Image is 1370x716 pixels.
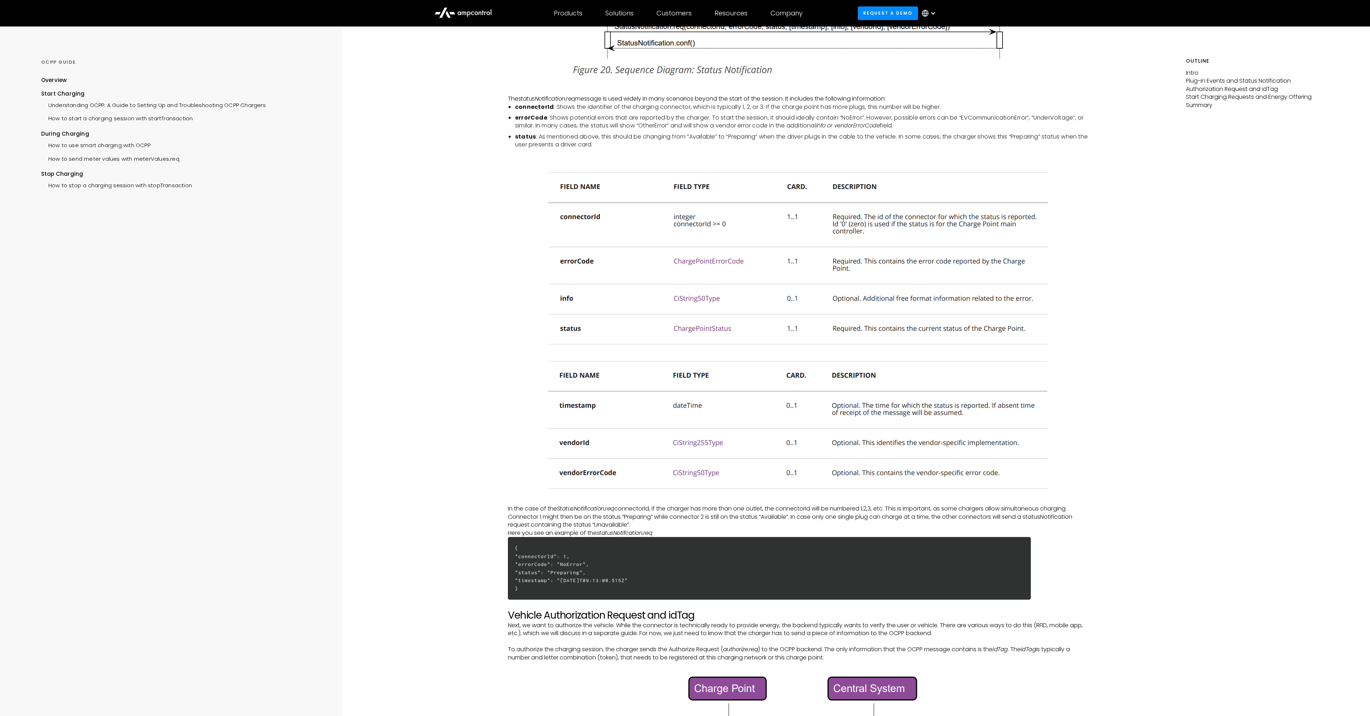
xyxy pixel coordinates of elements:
p: ‍ [508,662,1089,669]
div: Resources [715,9,748,17]
p: Summary [1186,101,1329,109]
p: Plug-in Events and Status Notification [1186,77,1329,85]
p: Intro [1186,69,1329,77]
div: Customers [657,9,692,17]
div: Overview [41,76,67,84]
em: StatusNotification.req [557,504,614,513]
div: Solutions [605,9,634,17]
a: How to stop a charging session with stopTransaction [41,178,192,191]
img: statusNotification.req message fields [547,163,1051,352]
em: idTag [992,645,1008,653]
p: Next, we want to authorize the vehicle. While the connector is technically ready to provide energ... [508,621,1089,638]
p: To authorize the charging session, the charger sends the Authorize Request ( ) to the OCPP backen... [508,645,1089,662]
p: Start Charging Requests and Energy Offering [1186,93,1329,101]
strong: status [515,132,536,141]
p: Here you see an example of the ‍ [508,529,1089,537]
p: ‍ [508,87,1089,95]
p: The message is used widely in many scenarios beyond the start of the session. It includes the fol... [508,95,1089,103]
a: Request a demo [858,6,918,20]
strong: errorCode [515,113,547,122]
em: statusNotification.req [518,95,575,103]
p: ‍ [508,638,1089,645]
div: Products [554,9,582,17]
div: Company [770,9,803,17]
h2: Vehicle Authorization Request and idTag [508,609,1089,621]
p: In the case of the connectorId, if the charger has more than one outlet, the connectorId will be ... [508,505,1089,529]
li: : As mentioned above, this should be changing from “Available” to “Preparing” when the driver plu... [515,133,1089,149]
strong: connectorId [515,103,554,111]
div: Start Charging [41,90,315,98]
h6: { "connectorId": 1, "errorCode": "NoError", "status": "Preparing", "timestamp": "[DATE]T09:13:00.... [508,537,1031,600]
a: Understanding OCPP: A Guide to Setting Up and Troubleshooting OCPP Chargers [41,98,266,111]
li: : Shows the identifier of the charging connector, which is typically 1, 2, or 3. If the charge po... [515,103,1089,111]
a: How to send meter values with meterValues.req [41,151,179,165]
p: Authorization Request and idTag [1186,85,1329,93]
p: ‍ [508,601,1089,609]
div: OCPP GUIDE [41,59,315,66]
p: ‍ [508,497,1089,505]
div: During Charging [41,130,315,138]
em: idTag [1021,645,1036,653]
a: How to start a charging session with startTransaction [41,111,193,124]
img: statusNotification.req message fields [543,355,1054,493]
a: Overview [41,76,67,89]
h5: Outline [1186,57,1329,65]
div: Stop Charging [41,170,315,178]
a: How to use smart charging with OCPP [41,138,150,151]
em: statusNotifcation.req [597,529,653,537]
p: ‍ [508,155,1089,163]
em: info or vendorErrorCode [816,121,880,130]
li: : Shows potential errors that are reported by the charger. To start the session, it should ideall... [515,114,1089,130]
em: authorize.req [723,645,758,653]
